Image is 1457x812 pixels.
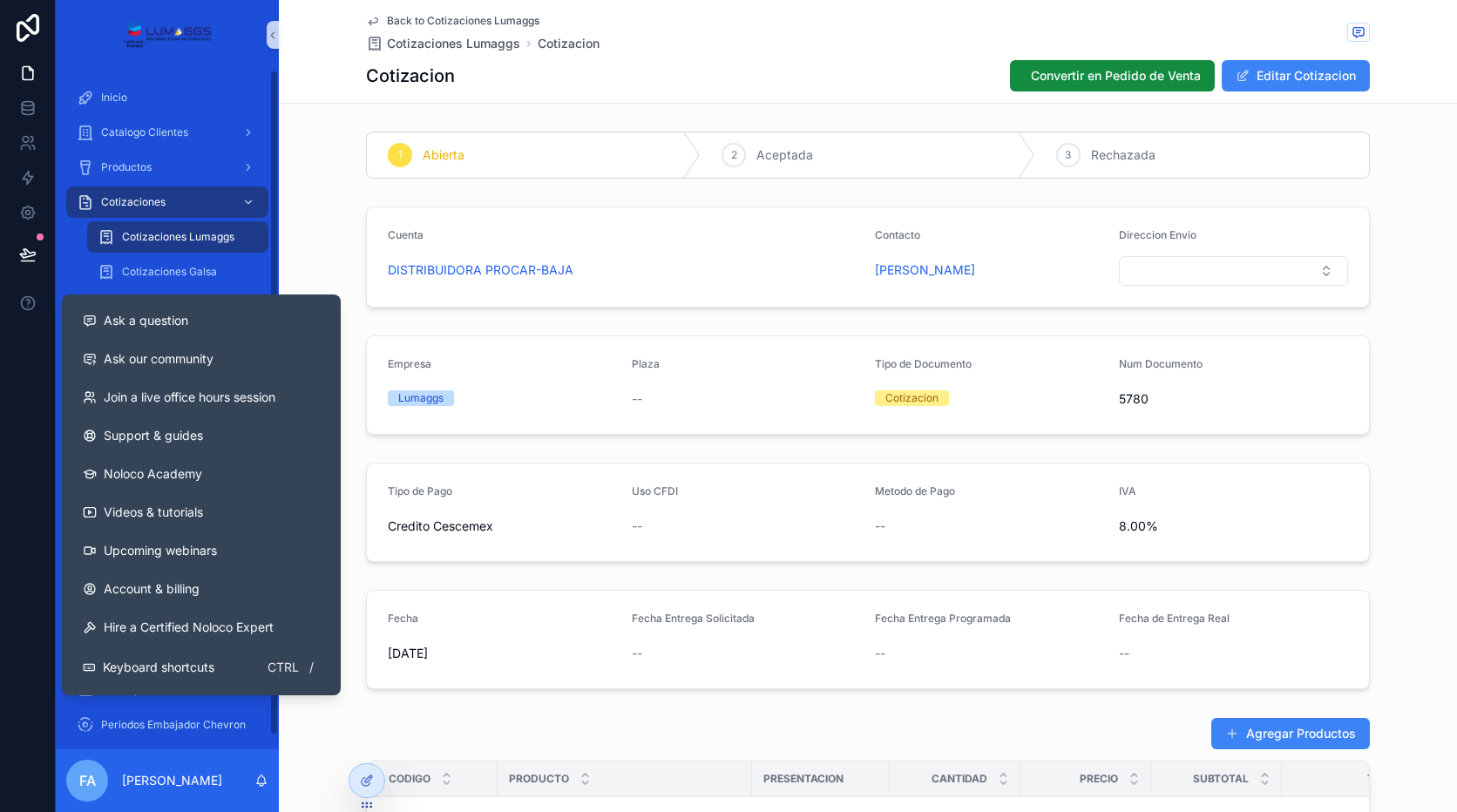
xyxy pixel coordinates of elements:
span: Ask our community [104,350,213,368]
a: Back to Cotizaciones Lumaggs [366,14,539,28]
button: Keyboard shortcutsCtrl/ [69,646,334,688]
span: Aceptada [756,146,813,164]
span: Ask a question [104,312,188,329]
span: 1 [398,148,403,162]
span: Convertir en Pedido de Venta [1031,67,1201,85]
span: Fecha de Entrega Real [1119,612,1230,625]
span: / [304,660,318,674]
span: Tipo de Pago [388,484,452,497]
span: Hire a Certified Noloco Expert [104,619,274,636]
span: Cotizaciones Lumaggs [122,230,234,244]
span: Keyboard shortcuts [103,659,214,676]
span: Back to Cotizaciones Lumaggs [387,14,539,28]
a: Pedidos [66,291,268,322]
span: Abierta [423,146,464,164]
span: Direccion Envio [1119,228,1196,241]
div: Lumaggs [398,390,444,406]
button: Agregar Productos [1211,718,1370,749]
span: Rechazada [1091,146,1155,164]
button: Ask a question [69,301,334,340]
a: Cotizaciones [66,186,268,218]
a: Cotizacion [538,35,600,52]
span: Uso CFDI [632,484,678,497]
span: Num Documento [1119,357,1203,370]
span: Total [1367,772,1402,786]
span: Periodos Embajador Chevron [101,718,246,732]
span: 8.00% [1119,518,1349,535]
a: Cotizaciones Lumaggs [87,221,268,253]
span: -- [875,518,885,535]
span: 3 [1065,148,1071,162]
h1: Cotizacion [366,64,455,88]
span: [DATE] [388,645,618,662]
span: Empresa [388,357,431,370]
a: Noloco Academy [69,455,334,493]
a: Join a live office hours session [69,378,334,416]
span: Productos [101,160,152,174]
span: Videos & tutorials [104,504,203,521]
span: Catalogo Clientes [101,125,188,139]
span: Noloco Academy [104,465,202,483]
span: Codigo [389,772,430,786]
span: Plaza [632,357,660,370]
img: App logo [123,21,211,49]
span: Metodo de Pago [875,484,955,497]
span: Fecha [388,612,418,625]
span: -- [632,645,642,662]
span: -- [632,390,642,408]
span: Presentacion [763,772,844,786]
span: Contacto [875,228,920,241]
a: Cotizaciones Lumaggs [366,35,520,52]
div: Cotizacion [885,390,939,406]
span: Account & billing [104,580,200,598]
a: [PERSON_NAME] [875,261,975,279]
a: Cotizaciones Galsa [87,256,268,288]
span: Cuenta [388,228,424,241]
div: scrollable content [56,70,279,749]
a: Videos & tutorials [69,493,334,531]
a: Upcoming webinars [69,531,334,570]
p: [PERSON_NAME] [122,772,222,789]
span: Tipo de Documento [875,357,972,370]
span: Cotizaciones Lumaggs [387,35,520,52]
a: Support & guides [69,416,334,455]
button: Select Button [1119,256,1349,286]
span: Precio [1080,772,1118,786]
button: Editar Cotizacion [1222,60,1370,91]
button: Hire a Certified Noloco Expert [69,608,334,646]
span: Upcoming webinars [104,542,217,559]
span: Producto [509,772,569,786]
span: FA [79,770,96,791]
span: Cotizaciones Galsa [122,265,217,279]
span: Ctrl [266,657,301,678]
span: 2 [731,148,737,162]
a: Ask our community [69,340,334,378]
a: Inicio [66,82,268,113]
span: IVA [1119,484,1136,497]
span: 5780 [1119,390,1349,408]
a: Catalogo Clientes [66,117,268,148]
span: Credito Cescemex [388,518,493,535]
span: -- [632,518,642,535]
span: Subtotal [1193,772,1249,786]
span: Support & guides [104,427,203,444]
span: Cantidad [932,772,987,786]
button: Convertir en Pedido de Venta [1010,60,1215,91]
span: Inicio [101,91,127,105]
span: Fecha Entrega Solicitada [632,612,755,625]
a: Periodos Embajador Chevron [66,709,268,741]
a: DISTRIBUIDORA PROCAR-BAJA [388,261,573,279]
span: -- [875,645,885,662]
span: Cotizaciones [101,195,166,209]
span: -- [1119,645,1129,662]
span: Join a live office hours session [104,389,275,406]
a: Account & billing [69,570,334,608]
span: Fecha Entrega Programada [875,612,1011,625]
a: Productos [66,152,268,183]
